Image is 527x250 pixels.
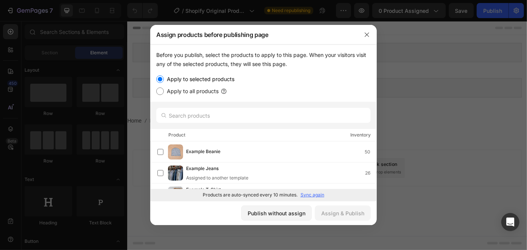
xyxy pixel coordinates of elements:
[182,71,282,80] span: Shopify section: product-recommendations
[365,148,376,156] div: 50
[142,167,193,174] span: inspired by CRO experts
[365,169,376,177] div: 26
[168,187,183,202] img: product-img
[150,44,377,201] div: />
[164,87,219,96] label: Apply to all products
[186,148,220,156] span: Example Beanie
[254,167,310,174] span: then drag & drop elements
[321,209,364,217] div: Assign & Publish
[209,141,245,149] span: Add section
[186,165,219,173] span: Example Jeans
[350,131,371,139] div: Inventory
[164,75,234,84] label: Apply to selected products
[156,108,371,123] input: Search products
[168,131,185,139] div: Product
[260,158,306,166] div: Add blank section
[145,158,191,166] div: Choose templates
[203,192,297,198] p: Products are auto-synced every 10 minutes.
[241,206,312,221] button: Publish without assign
[190,31,274,40] span: Shopify section: product-information
[315,206,371,221] button: Assign & Publish
[156,51,371,69] div: Before you publish, select the products to apply to this page. When your visitors visit any of th...
[300,192,324,198] p: Sync again
[205,158,244,166] div: Generate layout
[168,144,183,160] img: product-img
[203,167,244,174] span: from URL or image
[501,213,519,231] div: Open Intercom Messenger
[150,25,357,44] div: Assign products before publishing page
[186,175,248,181] div: Assigned to another template
[186,186,221,194] span: Example T-Shirt
[25,107,68,118] span: Example T-Shirt
[248,209,305,217] div: Publish without assign
[168,166,183,181] img: product-img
